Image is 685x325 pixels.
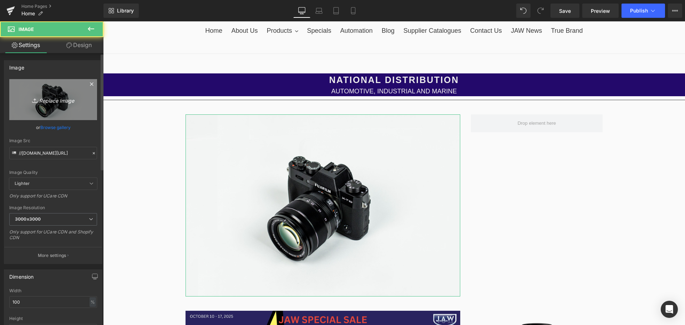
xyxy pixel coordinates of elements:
[275,5,295,15] a: Blog
[21,11,35,16] span: Home
[201,5,232,15] a: Specials
[38,252,66,259] p: More settings
[40,121,71,134] a: Browse gallery
[4,247,102,264] button: More settings
[204,6,228,13] span: Specials
[9,296,97,308] input: auto
[9,205,97,210] div: Image Resolution
[102,6,119,13] span: Home
[9,316,97,321] div: Height
[444,5,483,15] a: True Brand
[117,7,134,14] span: Library
[630,8,648,14] span: Publish
[228,66,354,73] span: AUTOMOTIVE, INDUSTRIAL AND MARINE
[9,147,97,159] input: Link
[559,7,571,15] span: Save
[367,6,399,13] span: Contact Us
[160,5,198,15] button: Products
[345,4,362,18] a: Mobile
[364,5,402,15] a: Contact Us
[300,6,358,13] span: Supplier Catalogues
[234,5,273,15] a: Automation
[328,4,345,18] a: Tablet
[408,6,439,13] span: JAW News
[9,138,97,143] div: Image Src
[516,4,531,18] button: Undo
[9,170,97,175] div: Image Quality
[404,5,442,15] a: JAW News
[21,4,103,9] a: Home Pages
[448,6,479,13] span: True Brand
[621,4,665,18] button: Publish
[125,5,158,15] a: About Us
[103,4,139,18] a: New Library
[98,5,123,15] a: Home
[279,6,291,13] span: Blog
[668,4,682,18] button: More
[237,6,270,13] span: Automation
[591,7,610,15] span: Preview
[25,95,82,104] i: Replace Image
[9,229,97,245] div: Only support for UCare CDN and Shopify CDN
[53,37,105,53] a: Design
[293,4,310,18] a: Desktop
[15,216,41,222] b: 3000x3000
[19,26,34,32] span: Image
[310,4,328,18] a: Laptop
[661,301,678,318] div: Open Intercom Messenger
[533,4,548,18] button: Redo
[9,288,97,293] div: Width
[297,5,362,15] a: Supplier Catalogues
[9,270,34,280] div: Dimension
[163,6,189,13] span: Products
[582,4,619,18] a: Preview
[128,6,154,13] span: About Us
[15,181,30,186] b: Lighter
[9,124,97,131] div: or
[90,297,96,307] div: %
[9,61,24,71] div: Image
[9,193,97,203] div: Only support for UCare CDN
